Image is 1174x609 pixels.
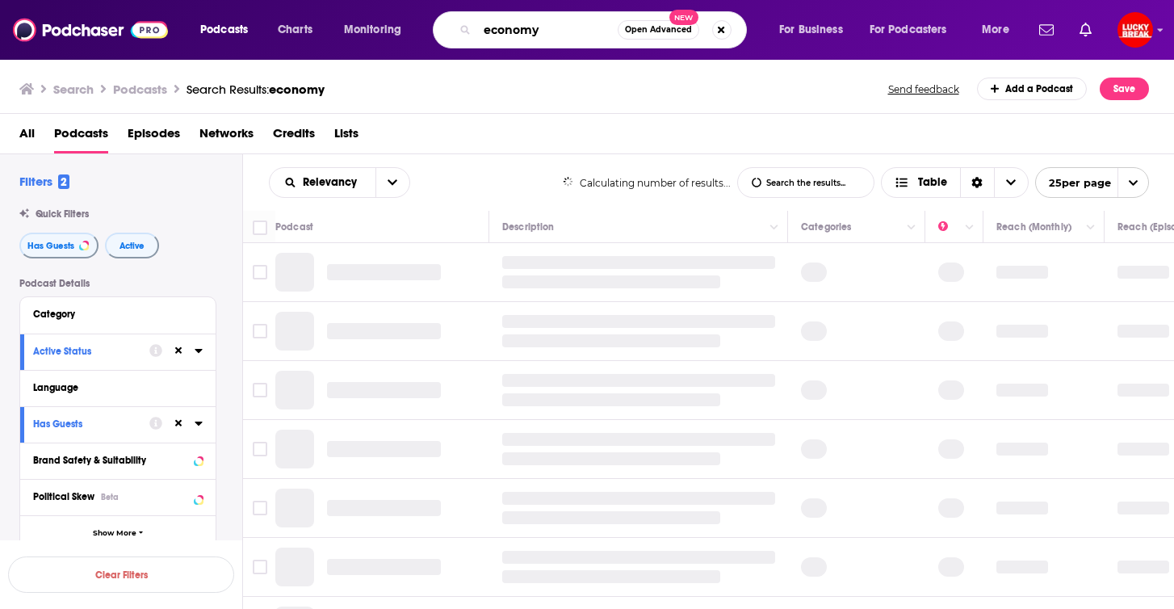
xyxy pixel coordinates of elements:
button: open menu [375,168,409,197]
h2: Filters [19,174,69,189]
span: Has Guests [27,241,74,250]
span: Open Advanced [625,26,692,34]
span: 2 [58,174,69,189]
div: Sort Direction [960,168,994,197]
div: Description [502,217,554,237]
button: Show profile menu [1117,12,1153,48]
span: Podcasts [200,19,248,41]
button: Column Actions [765,218,784,237]
button: open menu [859,17,971,43]
button: Political SkewBeta [33,486,203,506]
span: 25 per page [1036,170,1111,195]
div: Categories [801,217,851,237]
img: Podchaser - Follow, Share and Rate Podcasts [13,15,168,45]
span: For Business [779,19,843,41]
div: Power Score [938,217,961,237]
button: open menu [971,17,1029,43]
span: Monitoring [344,19,401,41]
button: open menu [189,17,269,43]
span: economy [269,82,325,97]
a: Charts [267,17,322,43]
span: Toggle select row [253,501,267,515]
div: Category [33,309,192,320]
a: Episodes [128,120,180,153]
span: Toggle select row [253,560,267,574]
button: Brand Safety & Suitability [33,450,203,470]
button: Active [105,233,159,258]
a: Networks [199,120,254,153]
div: Language [33,382,192,393]
button: open menu [270,177,375,188]
img: User Profile [1117,12,1153,48]
div: Search Results: [187,82,325,97]
a: Podcasts [54,120,108,153]
p: Podcast Details [19,278,216,289]
button: Send feedback [883,82,964,96]
button: Column Actions [960,218,979,237]
span: For Podcasters [870,19,947,41]
button: Clear Filters [8,556,234,593]
span: Quick Filters [36,208,89,220]
span: More [982,19,1009,41]
div: Has Guests [33,418,139,430]
button: Language [33,377,203,397]
span: Table [918,177,947,188]
button: Has Guests [33,414,149,434]
a: Search Results:economy [187,82,325,97]
div: Podcast [275,217,313,237]
h2: Choose List sort [269,167,410,198]
h3: Search [53,82,94,97]
button: Choose View [881,167,1029,198]
button: Show More [20,515,216,552]
span: Political Skew [33,491,94,502]
button: Save [1100,78,1149,100]
a: Lists [334,120,358,153]
span: Charts [278,19,312,41]
div: Active Status [33,346,139,357]
button: open menu [768,17,863,43]
span: Toggle select row [253,324,267,338]
a: All [19,120,35,153]
span: Logged in as annagregory [1117,12,1153,48]
h3: Podcasts [113,82,167,97]
button: Active Status [33,341,149,361]
input: Search podcasts, credits, & more... [477,17,618,43]
button: Column Actions [902,218,921,237]
span: Toggle select row [253,265,267,279]
div: Beta [101,492,119,502]
button: Column Actions [1081,218,1101,237]
span: Relevancy [303,177,363,188]
a: Show notifications dropdown [1073,16,1098,44]
div: Brand Safety & Suitability [33,455,189,466]
span: Show More [93,529,136,538]
div: Reach (Monthly) [996,217,1071,237]
a: Show notifications dropdown [1033,16,1060,44]
a: Add a Podcast [977,78,1088,100]
span: Active [119,241,145,250]
button: open menu [1035,167,1149,198]
button: Open AdvancedNew [618,20,699,40]
button: Category [33,304,203,324]
span: New [669,10,698,25]
div: Calculating number of results... [563,177,732,189]
a: Credits [273,120,315,153]
span: Toggle select row [253,383,267,397]
span: Toggle select row [253,442,267,456]
button: open menu [333,17,422,43]
button: Has Guests [19,233,99,258]
div: Search podcasts, credits, & more... [448,11,762,48]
